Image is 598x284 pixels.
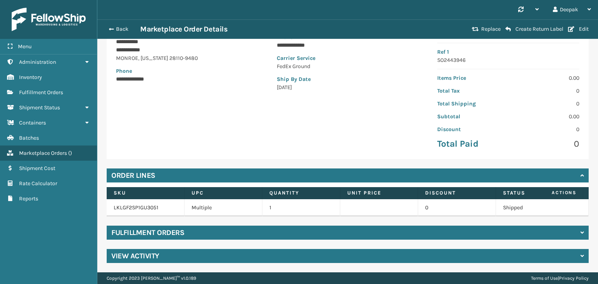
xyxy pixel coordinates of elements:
[185,199,262,216] td: Multiple
[513,87,579,95] p: 0
[114,189,177,196] label: SKU
[277,75,419,83] p: Ship By Date
[513,74,579,82] p: 0.00
[559,275,589,281] a: Privacy Policy
[437,87,503,95] p: Total Tax
[19,89,63,96] span: Fulfillment Orders
[470,26,503,33] button: Replace
[19,135,39,141] span: Batches
[437,74,503,82] p: Items Price
[418,199,496,216] td: 0
[111,171,155,180] h4: Order Lines
[496,199,574,216] td: Shipped
[111,228,184,237] h4: Fulfillment Orders
[68,150,72,156] span: ( )
[425,189,489,196] label: Discount
[269,189,333,196] label: Quantity
[531,272,589,284] div: |
[277,54,419,62] p: Carrier Service
[277,83,419,91] p: [DATE]
[566,26,591,33] button: Edit
[19,119,46,126] span: Containers
[262,199,340,216] td: 1
[568,26,574,32] i: Edit
[107,272,196,284] p: Copyright 2023 [PERSON_NAME]™ v 1.0.189
[19,150,67,156] span: Marketplace Orders
[513,125,579,133] p: 0
[18,43,32,50] span: Menu
[19,180,57,187] span: Rate Calculator
[513,138,579,150] p: 0
[140,25,227,34] h3: Marketplace Order Details
[513,112,579,121] p: 0.00
[192,189,255,196] label: UPC
[116,67,258,75] p: Phone
[503,26,566,33] button: Create Return Label
[437,48,579,56] p: Ref 1
[111,251,159,261] h4: View Activity
[277,62,419,70] p: FedEx Ground
[505,26,511,32] i: Create Return Label
[19,59,56,65] span: Administration
[19,104,60,111] span: Shipment Status
[503,189,566,196] label: Status
[347,189,411,196] label: Unit Price
[513,100,579,108] p: 0
[114,204,158,211] a: LKLGF2SP1GU3051
[437,125,503,133] p: Discount
[527,186,581,199] span: Actions
[437,112,503,121] p: Subtotal
[12,8,86,31] img: logo
[531,275,558,281] a: Terms of Use
[437,56,579,64] p: SO2443946
[19,165,55,172] span: Shipment Cost
[437,138,503,150] p: Total Paid
[19,74,42,81] span: Inventory
[19,195,38,202] span: Reports
[116,54,258,62] p: MONROE , [US_STATE] 28110-9480
[437,100,503,108] p: Total Shipping
[104,26,140,33] button: Back
[472,26,479,32] i: Replace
